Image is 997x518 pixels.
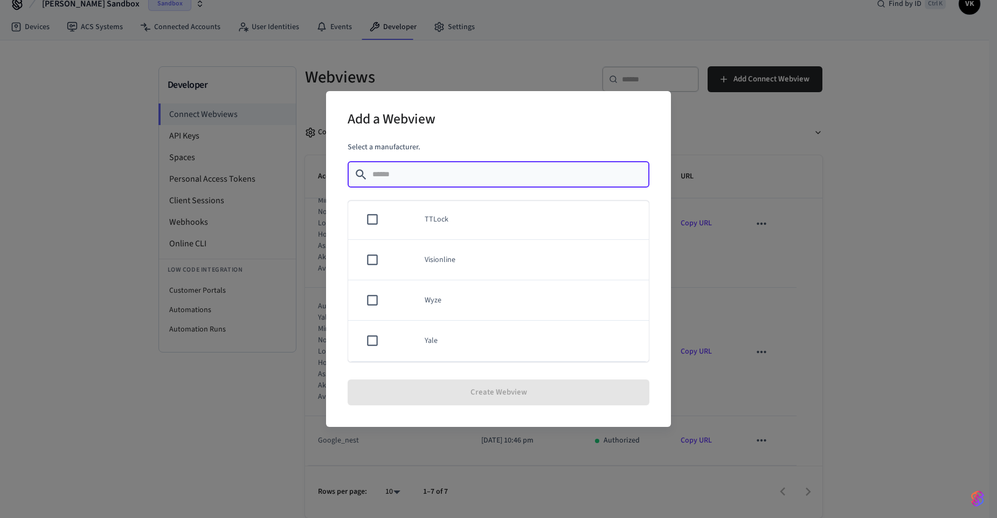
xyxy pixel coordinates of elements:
[348,142,649,153] p: Select a manufacturer.
[412,199,649,240] td: TTLock
[412,321,649,361] td: Yale
[971,490,984,507] img: SeamLogoGradient.69752ec5.svg
[412,280,649,321] td: Wyze
[348,104,435,137] h2: Add a Webview
[412,240,649,280] td: Visionline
